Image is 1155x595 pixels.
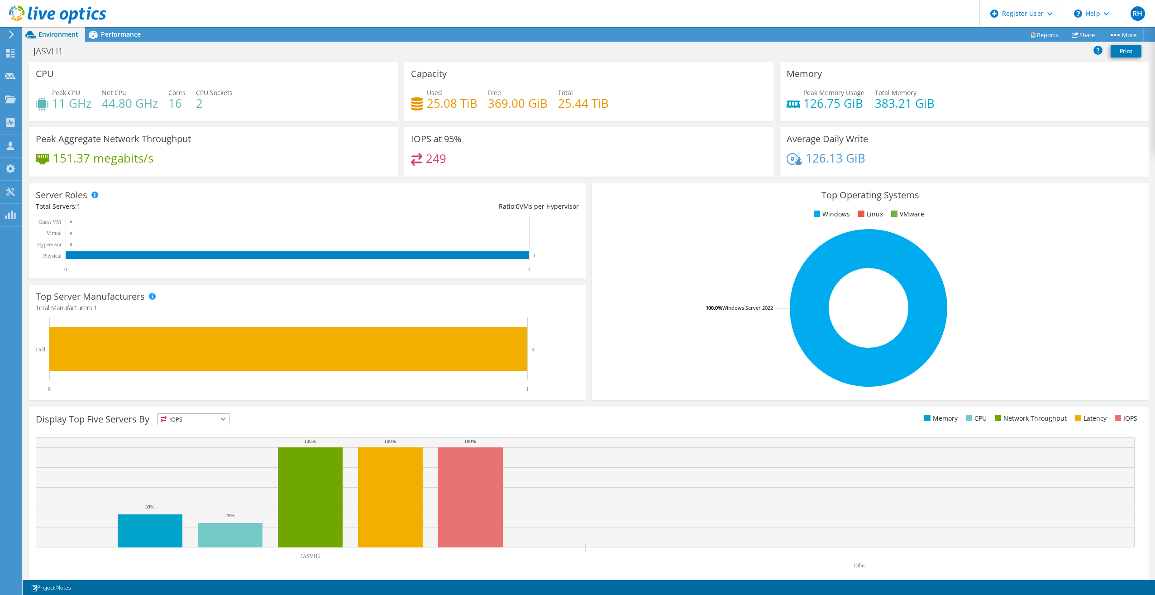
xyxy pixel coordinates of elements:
[528,266,530,273] text: 1
[803,88,864,97] span: Peak Memory Usage
[516,202,520,211] span: 0
[599,190,1142,200] h3: Top Operating Systems
[70,220,72,224] text: 0
[922,413,958,423] li: Memory
[526,386,529,392] text: 1
[411,69,447,79] h3: Capacity
[803,98,864,108] h4: 126.75 GiB
[196,88,233,97] span: CPU Sockets
[36,346,45,353] text: Dell
[196,98,233,108] h4: 2
[488,88,501,97] span: Free
[36,303,579,313] h4: Total Manufacturers:
[811,209,850,219] li: Windows
[856,209,883,219] li: Linux
[1102,28,1144,42] a: More
[411,134,462,144] h3: IOPS at 95%
[38,30,78,38] span: Environment
[77,202,81,211] span: 1
[889,209,924,219] li: VMware
[558,88,573,97] span: Total
[534,254,536,258] text: 1
[47,230,62,236] text: Virtual
[1111,45,1141,58] a: Print
[102,88,127,97] span: Net CPU
[48,386,51,392] text: 0
[36,134,191,144] h3: Peak Aggregate Network Throughput
[1022,28,1065,42] a: Reports
[384,438,396,444] text: 100%
[36,292,145,302] h3: Top Server Manufacturers
[1065,28,1102,42] a: Share
[102,98,158,108] h4: 44.80 GHz
[464,438,476,444] text: 100%
[806,153,865,163] h4: 126.13 GiB
[722,304,773,311] tspan: Windows Server 2022
[43,253,62,259] text: Physical
[52,98,91,108] h4: 11 GHz
[70,242,72,247] text: 0
[52,88,80,97] span: Peak CPU
[168,98,186,108] h4: 16
[787,134,868,144] h3: Average Daily Write
[301,553,320,559] text: JASVH1
[964,413,987,423] li: CPU
[36,69,54,79] h3: CPU
[558,98,609,108] h4: 25.44 TiB
[1073,413,1107,423] li: Latency
[70,231,72,235] text: 0
[304,438,316,444] text: 100%
[307,202,579,211] div: Ratio: VMs per Hypervisor
[145,504,154,509] text: 33%
[64,266,67,273] text: 0
[36,202,307,211] div: Total Servers:
[53,153,153,163] h4: 151.37 megabits/s
[875,88,916,97] span: Total Memory
[854,562,866,569] text: Other
[706,304,722,311] tspan: 100.0%
[1112,413,1137,423] li: IOPS
[787,69,822,79] h3: Memory
[875,98,935,108] h4: 383.21 GiB
[1131,6,1145,21] span: RH
[29,46,77,56] h1: JASVH1
[37,241,62,248] text: Hypervisor
[1074,10,1082,18] svg: \n
[225,513,234,518] text: 25%
[993,413,1067,423] li: Network Throughput
[38,219,61,225] text: Guest VM
[36,190,87,200] h3: Server Roles
[94,303,97,312] span: 1
[158,414,229,425] span: IOPS
[426,154,446,163] h4: 249
[488,98,548,108] h4: 369.00 GiB
[532,346,535,352] text: 1
[101,30,141,38] span: Performance
[427,98,477,108] h4: 25.08 TiB
[24,582,77,593] a: Project Notes
[168,88,186,97] span: Cores
[427,88,442,97] span: Used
